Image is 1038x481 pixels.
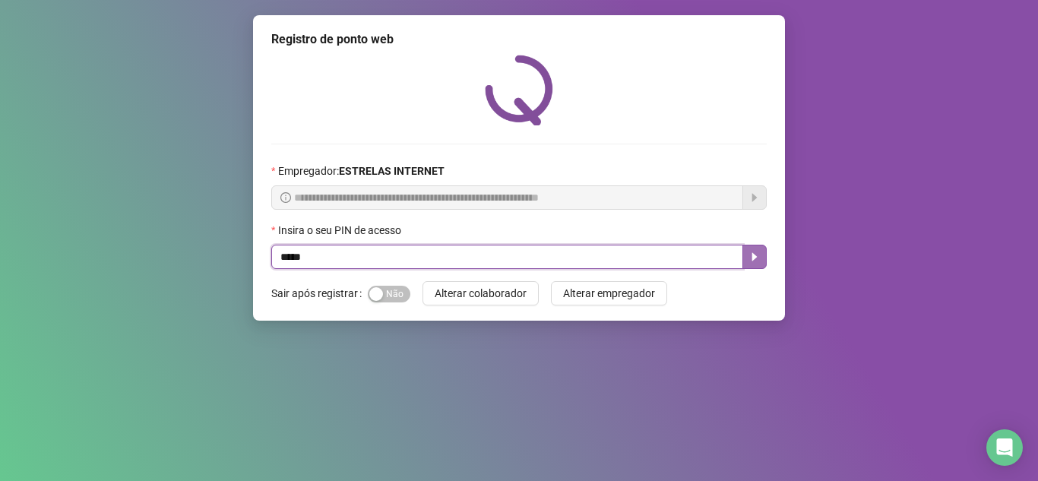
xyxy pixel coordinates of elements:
label: Sair após registrar [271,281,368,305]
img: QRPoint [485,55,553,125]
span: Alterar colaborador [435,285,527,302]
span: Empregador : [278,163,445,179]
button: Alterar colaborador [422,281,539,305]
span: caret-right [748,251,761,263]
span: Alterar empregador [563,285,655,302]
button: Alterar empregador [551,281,667,305]
span: info-circle [280,192,291,203]
label: Insira o seu PIN de acesso [271,222,411,239]
strong: ESTRELAS INTERNET [339,165,445,177]
div: Registro de ponto web [271,30,767,49]
div: Open Intercom Messenger [986,429,1023,466]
